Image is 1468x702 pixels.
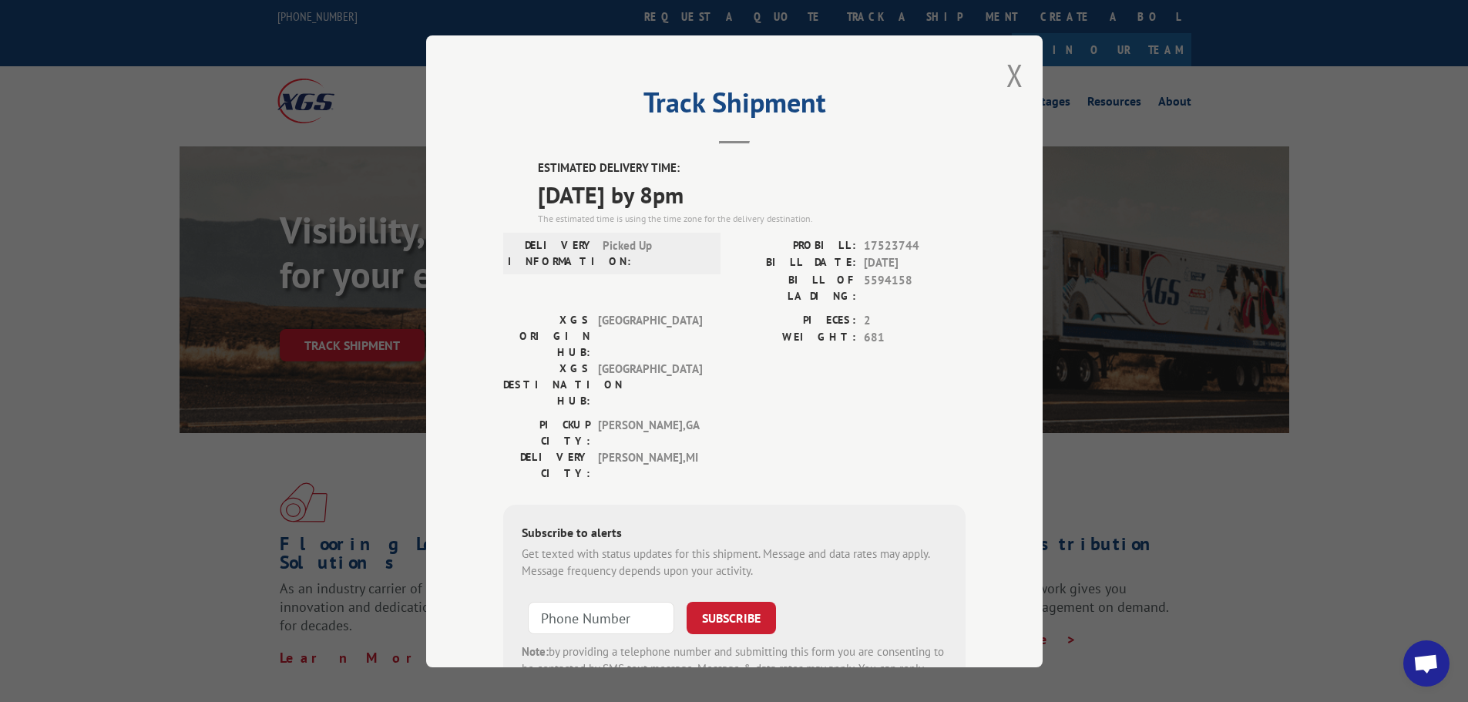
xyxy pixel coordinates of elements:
[503,311,590,360] label: XGS ORIGIN HUB:
[503,92,966,121] h2: Track Shipment
[522,643,947,695] div: by providing a telephone number and submitting this form you are consenting to be contacted by SM...
[603,237,707,269] span: Picked Up
[864,237,966,254] span: 17523744
[864,311,966,329] span: 2
[538,160,966,177] label: ESTIMATED DELIVERY TIME:
[1006,55,1023,96] button: Close modal
[734,237,856,254] label: PROBILL:
[864,254,966,272] span: [DATE]
[538,211,966,225] div: The estimated time is using the time zone for the delivery destination.
[503,416,590,448] label: PICKUP CITY:
[522,545,947,579] div: Get texted with status updates for this shipment. Message and data rates may apply. Message frequ...
[538,176,966,211] span: [DATE] by 8pm
[503,360,590,408] label: XGS DESTINATION HUB:
[734,271,856,304] label: BILL OF LADING:
[598,448,702,481] span: [PERSON_NAME] , MI
[522,522,947,545] div: Subscribe to alerts
[503,448,590,481] label: DELIVERY CITY:
[598,360,702,408] span: [GEOGRAPHIC_DATA]
[522,643,549,658] strong: Note:
[528,601,674,633] input: Phone Number
[598,416,702,448] span: [PERSON_NAME] , GA
[864,271,966,304] span: 5594158
[734,311,856,329] label: PIECES:
[734,254,856,272] label: BILL DATE:
[598,311,702,360] span: [GEOGRAPHIC_DATA]
[508,237,595,269] label: DELIVERY INFORMATION:
[864,329,966,347] span: 681
[734,329,856,347] label: WEIGHT:
[1403,640,1450,687] div: Open chat
[687,601,776,633] button: SUBSCRIBE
